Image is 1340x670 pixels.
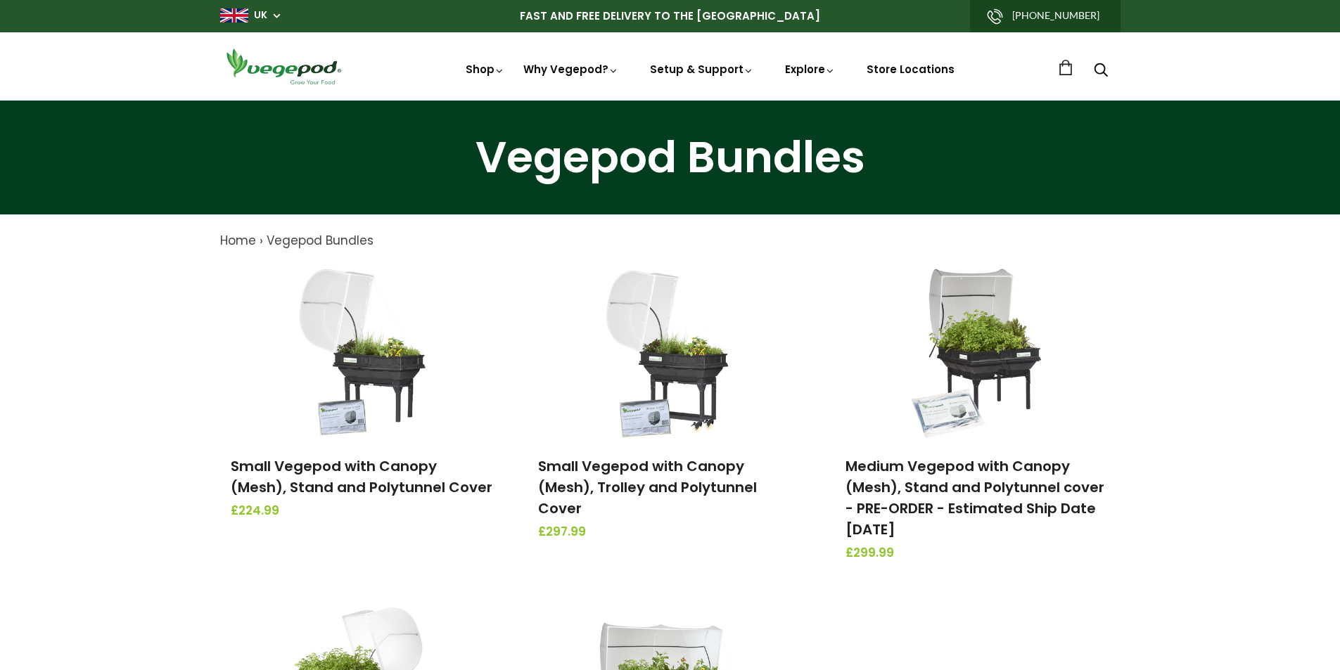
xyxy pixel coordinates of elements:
[267,232,374,249] a: Vegepod Bundles
[260,232,263,249] span: ›
[220,46,347,86] img: Vegepod
[538,456,757,518] a: Small Vegepod with Canopy (Mesh), Trolley and Polytunnel Cover
[538,523,802,541] span: £297.99
[231,502,494,520] span: £224.99
[785,62,836,77] a: Explore
[466,62,505,77] a: Shop
[231,456,492,497] a: Small Vegepod with Canopy (Mesh), Stand and Polytunnel Cover
[596,264,744,440] img: Small Vegepod with Canopy (Mesh), Trolley and Polytunnel Cover
[523,62,619,77] a: Why Vegepod?
[288,264,436,440] img: Small Vegepod with Canopy (Mesh), Stand and Polytunnel Cover
[650,62,754,77] a: Setup & Support
[220,232,256,249] a: Home
[220,8,248,22] img: gb_large.png
[18,136,1322,179] h1: Vegepod Bundles
[254,8,267,22] a: UK
[1094,64,1108,79] a: Search
[867,62,955,77] a: Store Locations
[904,264,1052,440] img: Medium Vegepod with Canopy (Mesh), Stand and Polytunnel cover - PRE-ORDER - Estimated Ship Date S...
[846,544,1109,562] span: £299.99
[220,232,1121,250] nav: breadcrumbs
[846,456,1104,539] a: Medium Vegepod with Canopy (Mesh), Stand and Polytunnel cover - PRE-ORDER - Estimated Ship Date [...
